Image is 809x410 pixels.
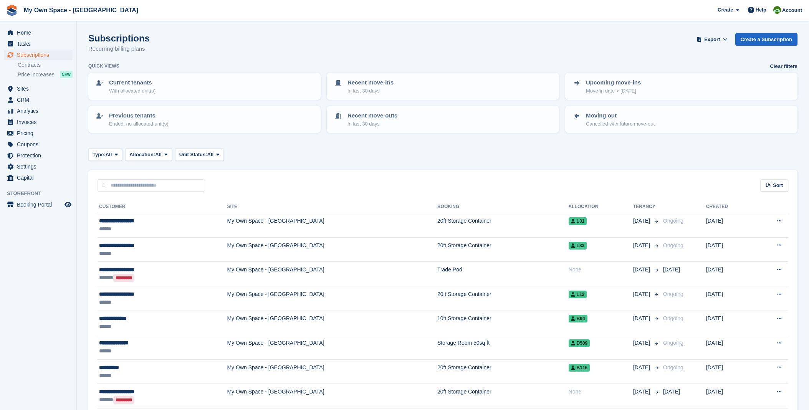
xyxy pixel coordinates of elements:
p: Cancelled with future move-out [586,120,655,128]
td: My Own Space - [GEOGRAPHIC_DATA] [227,311,437,335]
a: Previous tenants Ended, no allocated unit(s) [89,107,320,132]
th: Created [706,201,754,213]
td: My Own Space - [GEOGRAPHIC_DATA] [227,359,437,384]
a: menu [4,50,73,60]
span: Ongoing [663,340,683,346]
span: [DATE] [663,389,680,395]
span: Home [17,27,63,38]
td: Trade Pod [437,262,569,286]
span: Ongoing [663,242,683,248]
span: B115 [569,364,590,372]
span: [DATE] [633,314,652,322]
p: Move-in date > [DATE] [586,87,641,95]
div: None [569,266,633,274]
span: Tasks [17,38,63,49]
a: Price increases NEW [18,70,73,79]
span: Invoices [17,117,63,127]
span: Export [704,36,720,43]
span: Create [718,6,733,14]
span: Analytics [17,106,63,116]
p: Moving out [586,111,655,120]
a: Current tenants With allocated unit(s) [89,74,320,99]
td: [DATE] [706,262,754,286]
td: [DATE] [706,359,754,384]
button: Allocation: All [125,148,172,161]
span: Booking Portal [17,199,63,210]
span: Coupons [17,139,63,150]
td: 20ft Storage Container [437,213,569,238]
a: Contracts [18,61,73,69]
a: Create a Subscription [735,33,797,46]
span: Sort [773,182,783,189]
td: 20ft Storage Container [437,384,569,408]
span: B94 [569,315,587,322]
button: Export [695,33,729,46]
button: Unit Status: All [175,148,224,161]
td: My Own Space - [GEOGRAPHIC_DATA] [227,213,437,238]
a: My Own Space - [GEOGRAPHIC_DATA] [21,4,141,17]
span: Sites [17,83,63,94]
span: [DATE] [633,290,652,298]
span: Ongoing [663,218,683,224]
td: [DATE] [706,311,754,335]
span: Help [756,6,766,14]
p: Previous tenants [109,111,169,120]
a: Recent move-outs In last 30 days [328,107,558,132]
a: menu [4,38,73,49]
span: [DATE] [663,266,680,273]
span: [DATE] [633,241,652,250]
p: Current tenants [109,78,156,87]
span: Type: [93,151,106,159]
a: menu [4,83,73,94]
a: menu [4,27,73,38]
span: Protection [17,150,63,161]
span: [DATE] [633,266,652,274]
img: stora-icon-8386f47178a22dfd0bd8f6a31ec36ba5ce8667c1dd55bd0f319d3a0aa187defe.svg [6,5,18,16]
span: Allocation: [129,151,155,159]
p: Upcoming move-ins [586,78,641,87]
a: menu [4,128,73,139]
p: In last 30 days [347,120,397,128]
p: Ended, no allocated unit(s) [109,120,169,128]
span: Unit Status: [179,151,207,159]
span: Ongoing [663,291,683,297]
td: My Own Space - [GEOGRAPHIC_DATA] [227,237,437,262]
span: Capital [17,172,63,183]
h6: Quick views [88,63,119,69]
a: menu [4,199,73,210]
td: 20ft Storage Container [437,359,569,384]
span: Settings [17,161,63,172]
h1: Subscriptions [88,33,150,43]
a: menu [4,94,73,105]
a: Clear filters [770,63,797,70]
p: Recent move-outs [347,111,397,120]
span: L33 [569,242,587,250]
span: L12 [569,291,587,298]
td: 10ft Storage Container [437,311,569,335]
th: Booking [437,201,569,213]
a: Moving out Cancelled with future move-out [566,107,797,132]
a: menu [4,106,73,116]
td: My Own Space - [GEOGRAPHIC_DATA] [227,262,437,286]
span: Storefront [7,190,76,197]
td: [DATE] [706,286,754,311]
td: My Own Space - [GEOGRAPHIC_DATA] [227,335,437,360]
th: Customer [98,201,227,213]
span: [DATE] [633,388,652,396]
td: [DATE] [706,335,754,360]
a: Recent move-ins In last 30 days [328,74,558,99]
td: 20ft Storage Container [437,286,569,311]
a: menu [4,117,73,127]
a: menu [4,161,73,172]
button: Type: All [88,148,122,161]
th: Tenancy [633,201,660,213]
span: D509 [569,339,590,347]
span: Price increases [18,71,55,78]
span: Ongoing [663,315,683,321]
span: All [155,151,162,159]
p: Recent move-ins [347,78,394,87]
span: [DATE] [633,217,652,225]
span: All [207,151,214,159]
td: My Own Space - [GEOGRAPHIC_DATA] [227,384,437,408]
div: NEW [60,71,73,78]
